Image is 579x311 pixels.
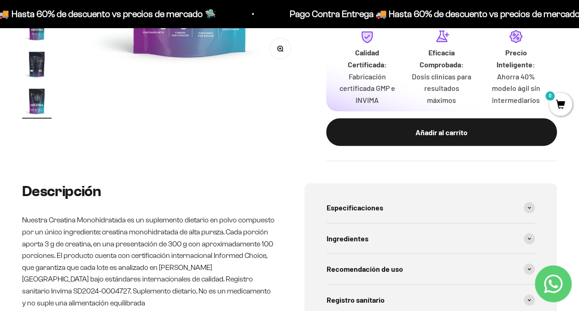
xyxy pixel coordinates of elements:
[337,71,397,106] p: Fabricación certificada GMP e INVIMA
[549,100,572,110] a: 0
[345,126,538,138] div: Añadir al carrito
[326,118,557,146] button: Añadir al carrito
[22,49,52,82] button: Ir al artículo 8
[544,90,556,102] mark: 0
[22,86,52,116] img: Creatina Monohidrato
[22,183,275,199] h2: Descripción
[22,86,52,119] button: Ir al artículo 9
[327,263,403,275] span: Recomendación de uso
[327,233,368,245] span: Ingredientes
[22,49,52,79] img: Creatina Monohidrato
[486,71,546,106] p: Ahorra 40% modelo ágil sin intermediarios
[420,48,464,69] strong: Eficacia Comprobada:
[497,48,535,69] strong: Precio Inteligente:
[22,12,52,45] button: Ir al artículo 7
[327,294,385,306] span: Registro sanitario
[347,48,386,69] strong: Calidad Certificada:
[327,223,535,254] summary: Ingredientes
[22,214,275,309] p: Nuestra Creatina Monohidratada es un suplemento dietario en polvo compuesto por un único ingredie...
[412,71,472,106] p: Dosis clínicas para resultados máximos
[327,192,535,223] summary: Especificaciones
[327,202,383,214] span: Especificaciones
[327,254,535,284] summary: Recomendación de uso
